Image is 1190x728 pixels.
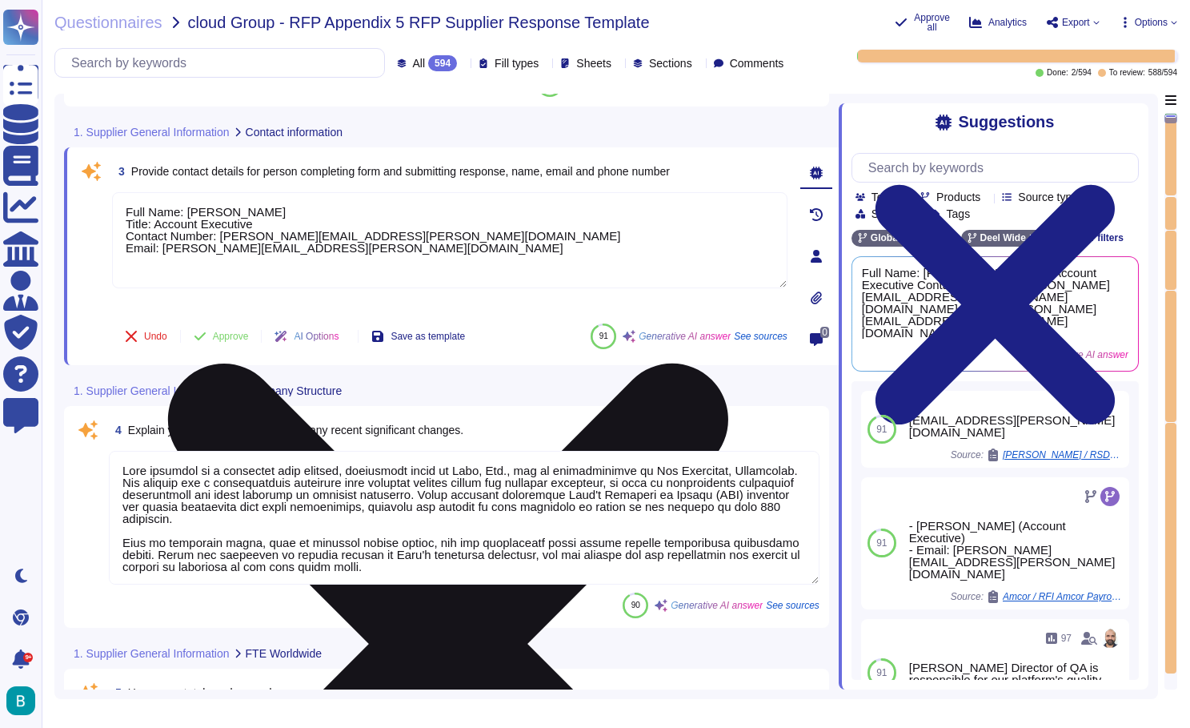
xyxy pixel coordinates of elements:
textarea: Full Name: [PERSON_NAME] Title: Account Executive Contact Number: [PERSON_NAME][EMAIL_ADDRESS][PE... [112,192,787,288]
span: Contact information [246,127,343,138]
span: 4 [109,424,122,436]
span: 97 [1061,633,1072,643]
div: 594 [428,55,457,71]
span: Sections [649,58,692,69]
input: Search by keywords [860,154,1138,182]
span: cloud Group - RFP Appendix 5 RFP Supplier Response Template [188,14,650,30]
span: 0 [820,327,829,338]
span: 91 [876,424,887,434]
textarea: Lore ipsumdol si a consectet adip elitsed, doeiusmodt incid ut Labo, Etd., mag al enimadminimve q... [109,451,819,585]
span: Provide contact details for person completing form and submitting response, name, email and phone... [131,165,670,178]
button: user [3,683,46,718]
img: user [6,686,35,715]
span: Approve all [914,13,950,32]
span: 2 / 594 [1072,69,1092,77]
span: 90 [631,601,640,609]
button: Approve all [895,13,950,32]
span: 5 [109,687,122,698]
span: Export [1062,18,1090,27]
span: Sheets [576,58,611,69]
img: user [1100,629,1120,648]
span: 1. Supplier General Information [74,385,230,396]
div: - [PERSON_NAME] (Account Executive) - Email: [PERSON_NAME][EMAIL_ADDRESS][PERSON_NAME][DOMAIN_NAME] [909,520,1123,580]
span: Options [1135,18,1168,27]
button: Analytics [969,16,1027,29]
span: Comments [730,58,784,69]
span: Amcor / RFI Amcor Payroll Solution 2025 Questionnaire [1003,592,1123,601]
span: All [413,58,426,69]
div: [PERSON_NAME] Director of QA is responsible for our platform's quality assurance. [909,662,1123,698]
span: See sources [766,601,819,610]
span: Fill types [495,58,539,69]
span: 588 / 594 [1148,69,1177,77]
span: Source: [951,590,1123,603]
span: Analytics [988,18,1027,27]
div: 9+ [23,653,33,662]
span: 1. Supplier General Information [74,648,230,659]
span: 3 [112,166,125,177]
input: Search by keywords [63,49,384,77]
span: 91 [599,332,608,340]
span: 1. Supplier General Information [74,127,230,138]
span: 91 [876,538,887,548]
span: Done: [1047,69,1068,77]
span: 91 [876,668,887,678]
span: Questionnaires [54,14,162,30]
span: To review: [1109,69,1145,77]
